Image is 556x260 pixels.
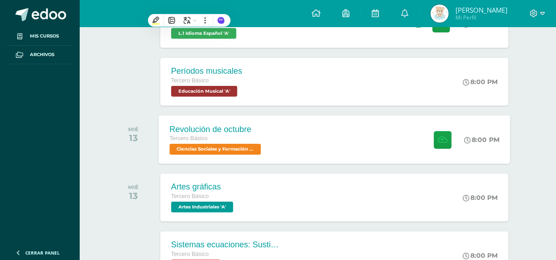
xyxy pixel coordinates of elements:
span: Artes Industriales 'A' [171,202,233,213]
span: Cerrar panel [25,250,60,256]
div: 13 [128,132,139,143]
div: Revolución de octubre [169,124,263,134]
div: MIÉ [128,126,139,132]
span: Educación Musical 'A' [171,86,237,97]
span: [PERSON_NAME] [455,5,508,14]
span: Tercero Básico [171,193,209,199]
div: 13 [128,190,139,201]
div: Artes gráficas [171,182,235,192]
div: 8:00 PM [463,78,498,86]
span: Archivos [30,51,54,58]
a: Mis cursos [7,27,72,46]
span: Mi Perfil [455,14,508,21]
span: Tercero Básico [171,77,209,84]
div: 8:00 PM [464,136,499,144]
div: Sistemas ecuaciones: Sustitución e igualación [171,240,280,250]
a: Archivos [7,46,72,64]
div: MIÉ [128,184,139,190]
span: 1 [423,20,427,28]
div: Períodos musicales [171,66,242,76]
span: Mis cursos [30,33,59,40]
div: 8:00 PM [463,251,498,260]
span: L.1 Idioma Español 'A' [171,28,236,39]
div: 8:00 PM [463,194,498,202]
img: 06f849760aa486a9e17b1225f46ca6c0.png [431,5,449,23]
span: Tercero Básico [169,135,207,142]
span: Ciencias Sociales y Formación Ciudadana 'A' [169,144,261,155]
span: Tercero Básico [171,251,209,257]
